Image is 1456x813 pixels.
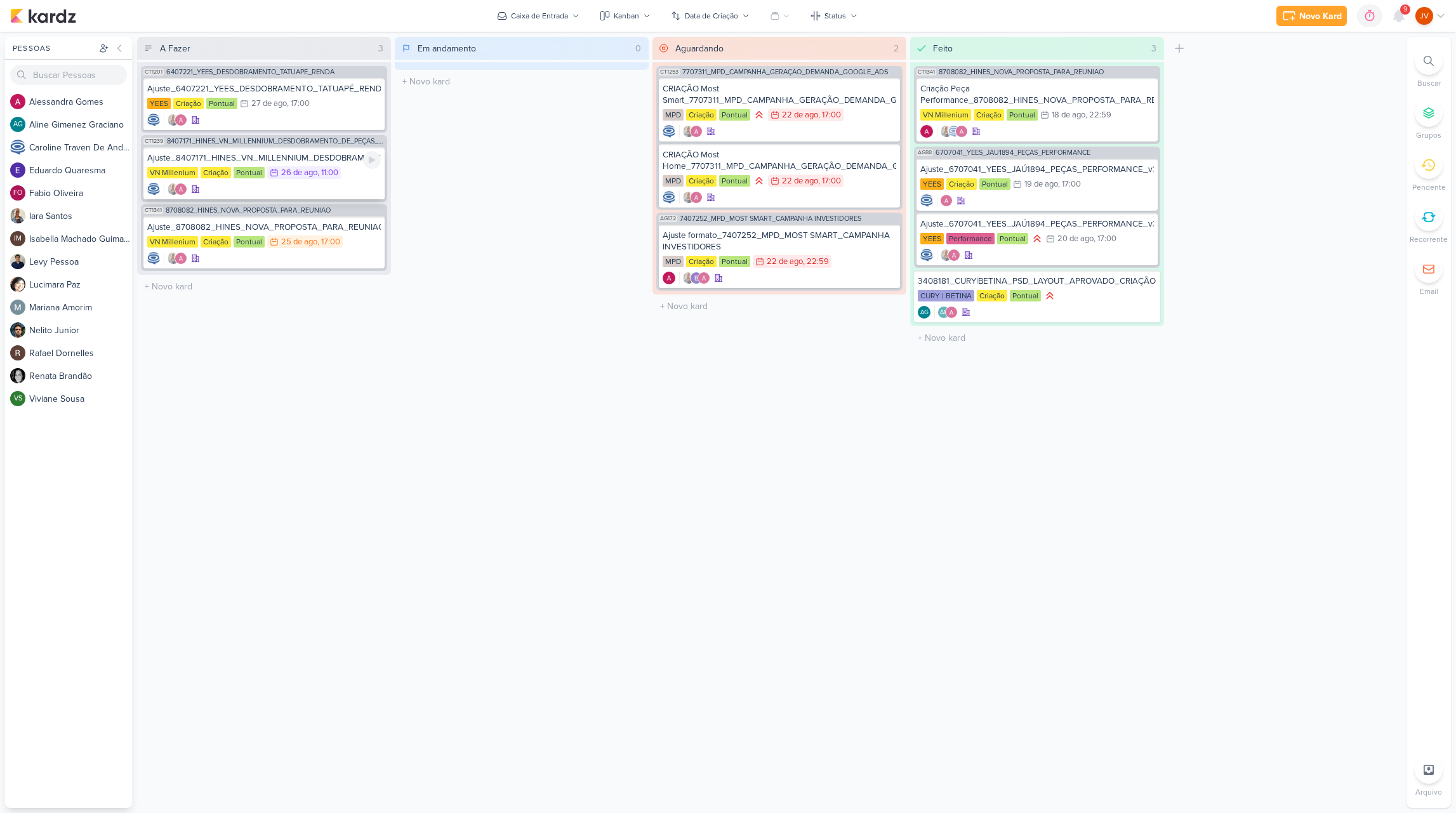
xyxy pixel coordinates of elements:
[948,125,960,138] img: Caroline Traven De Andrade
[10,208,25,223] img: Iara Santos
[818,177,841,185] div: , 17:00
[946,178,977,190] div: Criação
[29,187,132,200] div: F a b i o O l i v e i r a
[937,249,960,261] div: Colaboradores: Iara Santos, Alessandra Gomes
[663,272,675,284] img: Alessandra Gomes
[920,194,933,207] div: Criador(a): Caroline Traven De Andrade
[1420,10,1429,22] p: JV
[690,272,703,284] img: Eduardo Quaresma
[680,215,861,222] span: 7407252_MPD_MOST SMART_CAMPANHA INVESTIDORES
[663,272,675,284] div: Criador(a): Alessandra Gomes
[147,152,381,164] div: Ajuste_8407171_HINES_VN_MILLENNIUM_DESDOBRAMENTO_DE_PEÇAS_V3
[1412,182,1446,193] p: Pendente
[920,233,944,244] div: YEES
[1007,109,1038,121] div: Pontual
[10,231,25,246] div: Isabella Machado Guimarães
[251,100,287,108] div: 27 de ago
[166,207,331,214] span: 8708082_HINES_NOVA_PROPOSTA_PARA_REUNIAO
[175,183,187,195] img: Alessandra Gomes
[682,125,695,138] img: Iara Santos
[889,42,904,55] div: 2
[698,272,710,284] img: Alessandra Gomes
[920,310,929,316] p: AG
[977,290,1007,301] div: Criação
[918,275,1156,287] div: 3408181_CURY|BETINA_PSD_LAYOUT_APROVADO_CRIAÇÃO
[143,207,163,214] span: CT1341
[920,249,933,261] img: Caroline Traven De Andrade
[1010,290,1041,301] div: Pontual
[663,256,684,267] div: MPD
[234,236,265,248] div: Pontual
[10,368,25,383] img: Renata Brandão
[939,69,1104,76] span: 8708082_HINES_NOVA_PROPOSTA_PARA_REUNIAO
[10,94,25,109] img: Alessandra Gomes
[920,218,1154,230] div: Ajuste_6707041_YEES_JAÚ1894_PEÇAS_PERFORMANCE_v3
[10,117,25,132] div: Aline Gimenez Graciano
[10,140,25,155] img: Caroline Traven De Andrade
[1403,4,1407,15] span: 9
[682,272,695,284] img: Iara Santos
[147,183,160,195] div: Criador(a): Caroline Traven De Andrade
[663,230,896,253] div: Ajuste formato_7407252_MPD_MOST SMART_CAMPANHA INVESTIDORES
[147,114,160,126] div: Criador(a): Caroline Traven De Andrade
[690,125,703,138] img: Alessandra Gomes
[363,151,381,169] div: Ligar relógio
[719,175,750,187] div: Pontual
[10,65,127,85] input: Buscar Pessoas
[14,235,22,242] p: IM
[29,118,132,131] div: A l i n e G i m e n e z G r a c i a n o
[234,167,265,178] div: Pontual
[767,258,803,266] div: 22 de ago
[29,209,132,223] div: I a r a S a n t o s
[920,249,933,261] div: Criador(a): Caroline Traven De Andrade
[29,369,132,383] div: R e n a t a B r a n d ã o
[10,8,76,23] img: kardz.app
[29,255,132,268] div: L e v y P e s s o a
[147,114,160,126] img: Caroline Traven De Andrade
[10,391,25,406] div: Viviane Sousa
[13,190,22,197] p: FO
[1406,47,1451,89] li: Ctrl + F
[679,125,703,138] div: Colaboradores: Iara Santos, Alessandra Gomes
[1031,232,1043,245] div: Prioridade Alta
[917,149,933,156] span: AG88
[1094,235,1116,243] div: , 17:00
[10,162,25,178] img: Eduardo Quaresma
[1024,180,1058,188] div: 19 de ago
[920,125,933,138] div: Criador(a): Alessandra Gomes
[167,138,385,145] span: 8407171_HINES_VN_MILLENNIUM_DESDOBRAMENTO_DE_PEÇAS_V1
[10,185,25,201] div: Fabio Oliveira
[782,111,818,119] div: 22 de ago
[10,345,25,360] img: Rafael Dornelles
[686,256,717,267] div: Criação
[164,252,187,265] div: Colaboradores: Iara Santos, Alessandra Gomes
[659,69,680,76] span: CT1253
[663,191,675,204] div: Criador(a): Caroline Traven De Andrade
[920,83,1154,106] div: Criação Peça Performance_8708082_HINES_NOVA_PROPOSTA_PARA_REUNIAO
[206,98,237,109] div: Pontual
[14,395,22,402] p: VS
[782,177,818,185] div: 22 de ago
[147,167,198,178] div: VN Millenium
[936,149,1090,156] span: 6707041_YEES_JAÚ1894_PEÇAS_PERFORMANCE
[940,194,953,207] img: Alessandra Gomes
[663,191,675,204] img: Caroline Traven De Andrade
[937,306,950,319] div: Aline Gimenez Graciano
[920,194,933,207] img: Caroline Traven De Andrade
[1416,129,1441,141] p: Grupos
[663,149,896,172] div: CRIAÇÃO Most Home_7707311_MPD_CAMPANHA_GERAÇÃO_DEMANDA_GOOGLE_ADS
[29,392,132,406] div: V i v i a n e S o u s a
[663,83,896,106] div: CRIAÇÃO Most Smart_7707311_MPD_CAMPANHA_GERAÇÃO_DEMANDA_GOOGLE_ADS
[920,178,944,190] div: YEES
[940,125,953,138] img: Iara Santos
[166,69,334,76] span: 6407221_YEES_DESDOBRAMENTO_TATUAPÉ_RENDA
[753,109,765,121] div: Prioridade Alta
[1276,6,1347,26] button: Novo Kard
[663,125,675,138] div: Criador(a): Caroline Traven De Andrade
[686,109,717,121] div: Criação
[10,43,96,54] div: Pessoas
[10,277,25,292] img: Lucimara Paz
[167,114,180,126] img: Iara Santos
[655,297,904,315] input: + Novo kard
[143,69,164,76] span: CT1201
